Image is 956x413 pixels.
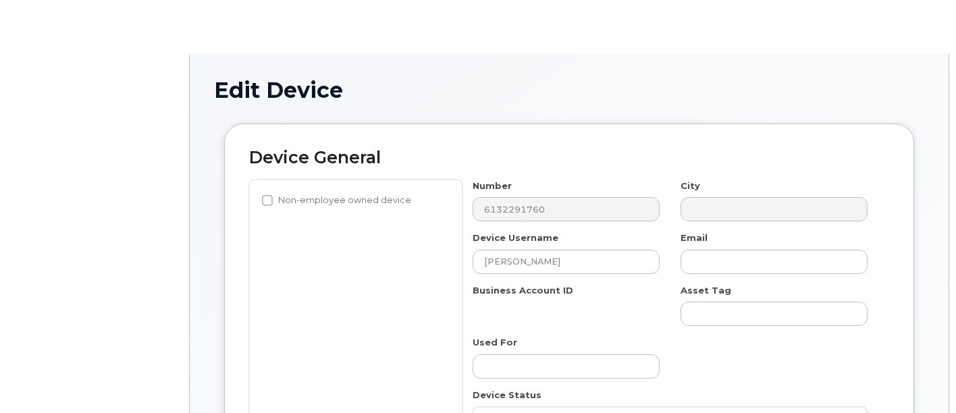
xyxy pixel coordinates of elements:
[681,231,708,244] label: Email
[262,195,273,206] input: Non-employee owned device
[473,284,573,297] label: Business Account ID
[262,192,411,209] label: Non-employee owned device
[249,148,889,167] h2: Device General
[473,180,512,192] label: Number
[473,336,517,349] label: Used For
[473,389,541,402] label: Device Status
[473,231,558,244] label: Device Username
[214,78,924,102] h1: Edit Device
[681,180,700,192] label: City
[681,284,731,297] label: Asset Tag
